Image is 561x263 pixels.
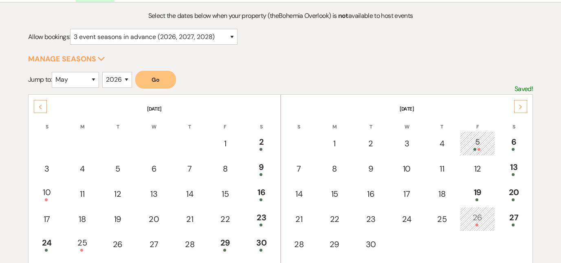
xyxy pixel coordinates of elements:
[429,163,454,175] div: 11
[394,137,419,150] div: 3
[244,113,279,130] th: S
[321,188,348,200] div: 15
[321,213,348,225] div: 22
[100,113,135,130] th: T
[286,213,312,225] div: 21
[500,186,527,201] div: 20
[464,186,491,201] div: 19
[282,96,532,113] th: [DATE]
[208,113,243,130] th: F
[357,137,384,150] div: 2
[212,213,238,225] div: 22
[286,163,312,175] div: 7
[286,188,312,200] div: 14
[429,137,454,150] div: 4
[212,137,238,150] div: 1
[70,237,95,252] div: 25
[177,188,202,200] div: 14
[248,211,275,226] div: 23
[248,186,275,201] div: 16
[29,113,64,130] th: S
[34,237,60,252] div: 24
[70,213,95,225] div: 18
[177,163,202,175] div: 7
[212,163,238,175] div: 8
[425,113,459,130] th: T
[212,188,238,200] div: 15
[177,238,202,250] div: 28
[141,238,167,250] div: 27
[212,237,238,252] div: 29
[317,113,352,130] th: M
[321,163,348,175] div: 8
[28,55,105,63] button: Manage Seasons
[394,188,419,200] div: 17
[500,136,527,151] div: 6
[464,136,491,151] div: 5
[28,33,70,41] span: Allow bookings:
[500,161,527,176] div: 13
[248,161,275,176] div: 9
[338,11,348,20] strong: not
[135,71,176,89] button: Go
[105,163,131,175] div: 5
[500,211,527,226] div: 27
[321,238,348,250] div: 29
[105,188,131,200] div: 12
[389,113,424,130] th: W
[429,213,454,225] div: 25
[34,213,60,225] div: 17
[28,75,52,84] span: Jump to:
[464,211,491,226] div: 26
[173,113,207,130] th: T
[394,213,419,225] div: 24
[105,213,131,225] div: 19
[70,188,95,200] div: 11
[141,163,167,175] div: 6
[357,213,384,225] div: 23
[34,163,60,175] div: 3
[357,238,384,250] div: 30
[141,213,167,225] div: 20
[248,136,275,151] div: 2
[460,113,495,130] th: F
[286,238,312,250] div: 28
[282,113,316,130] th: S
[464,163,491,175] div: 12
[321,137,348,150] div: 1
[65,113,99,130] th: M
[34,186,60,201] div: 10
[353,113,389,130] th: T
[515,84,533,94] p: Saved!
[357,163,384,175] div: 9
[91,11,470,21] p: Select the dates below when your property (the Bohemia Overlook ) is available to host events
[70,163,95,175] div: 4
[29,96,279,113] th: [DATE]
[357,188,384,200] div: 16
[429,188,454,200] div: 18
[105,238,131,250] div: 26
[248,237,275,252] div: 30
[177,213,202,225] div: 21
[136,113,172,130] th: W
[496,113,532,130] th: S
[394,163,419,175] div: 10
[141,188,167,200] div: 13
